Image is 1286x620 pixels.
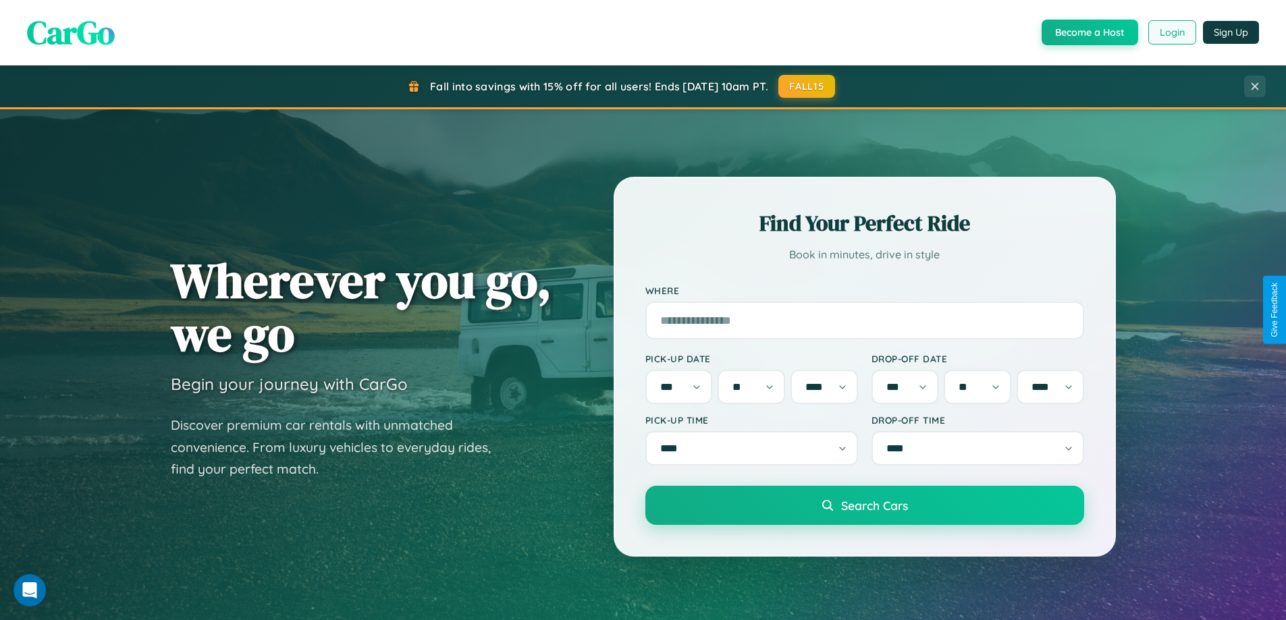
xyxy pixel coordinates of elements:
p: Discover premium car rentals with unmatched convenience. From luxury vehicles to everyday rides, ... [171,414,508,480]
button: Search Cars [645,486,1084,525]
button: Become a Host [1042,20,1138,45]
label: Pick-up Time [645,414,858,426]
p: Book in minutes, drive in style [645,245,1084,264]
iframe: Intercom live chat [14,574,46,607]
label: Pick-up Date [645,353,858,364]
span: Fall into savings with 15% off for all users! Ends [DATE] 10am PT. [430,80,768,93]
h3: Begin your journey with CarGo [171,374,408,394]
label: Drop-off Time [872,414,1084,426]
h1: Wherever you go, we go [171,254,552,360]
div: Give Feedback [1270,283,1279,337]
span: Search Cars [841,498,908,513]
label: Where [645,285,1084,296]
button: FALL15 [778,75,835,98]
h2: Find Your Perfect Ride [645,208,1084,238]
button: Login [1148,20,1196,45]
span: CarGo [27,10,115,55]
button: Sign Up [1203,21,1259,44]
label: Drop-off Date [872,353,1084,364]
